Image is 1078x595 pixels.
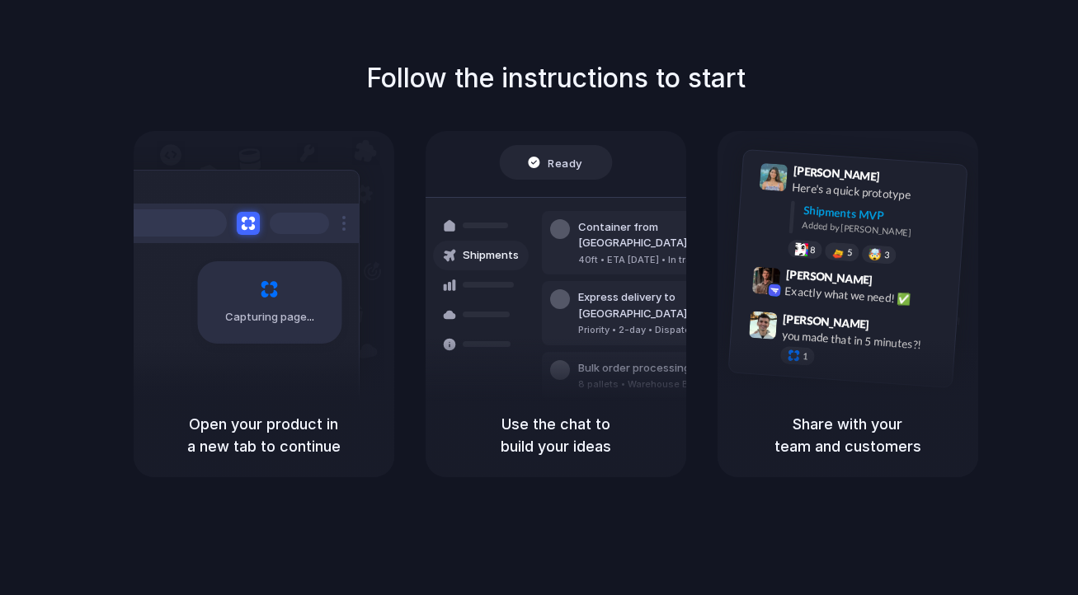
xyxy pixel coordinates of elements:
[153,413,374,457] h5: Open your product in a new tab to continue
[445,413,666,457] h5: Use the chat to build your ideas
[578,360,732,377] div: Bulk order processing
[793,162,880,185] span: [PERSON_NAME]
[802,352,807,361] span: 1
[877,273,911,293] span: 9:42 AM
[803,202,955,229] div: Shipments MVP
[578,253,756,267] div: 40ft • ETA [DATE] • In transit
[883,251,889,260] span: 3
[784,282,949,310] div: Exactly what we need! ✅
[846,248,852,257] span: 5
[884,170,918,190] span: 9:41 AM
[868,248,882,260] div: 🤯
[781,326,946,354] div: you made that in 5 minutes?!
[809,245,815,254] span: 8
[548,154,582,171] span: Ready
[463,247,519,264] span: Shipments
[578,289,756,321] div: Express delivery to [GEOGRAPHIC_DATA]
[791,179,956,207] div: Here's a quick prototype
[225,309,317,326] span: Capturing page
[578,377,732,391] div: 8 pallets • Warehouse B • Packed
[578,219,756,251] div: Container from [GEOGRAPHIC_DATA]
[737,413,958,457] h5: Share with your team and customers
[785,265,873,289] span: [PERSON_NAME]
[802,218,953,242] div: Added by [PERSON_NAME]
[782,309,869,333] span: [PERSON_NAME]
[874,317,908,337] span: 9:47 AM
[366,59,746,98] h1: Follow the instructions to start
[578,323,756,337] div: Priority • 2-day • Dispatched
